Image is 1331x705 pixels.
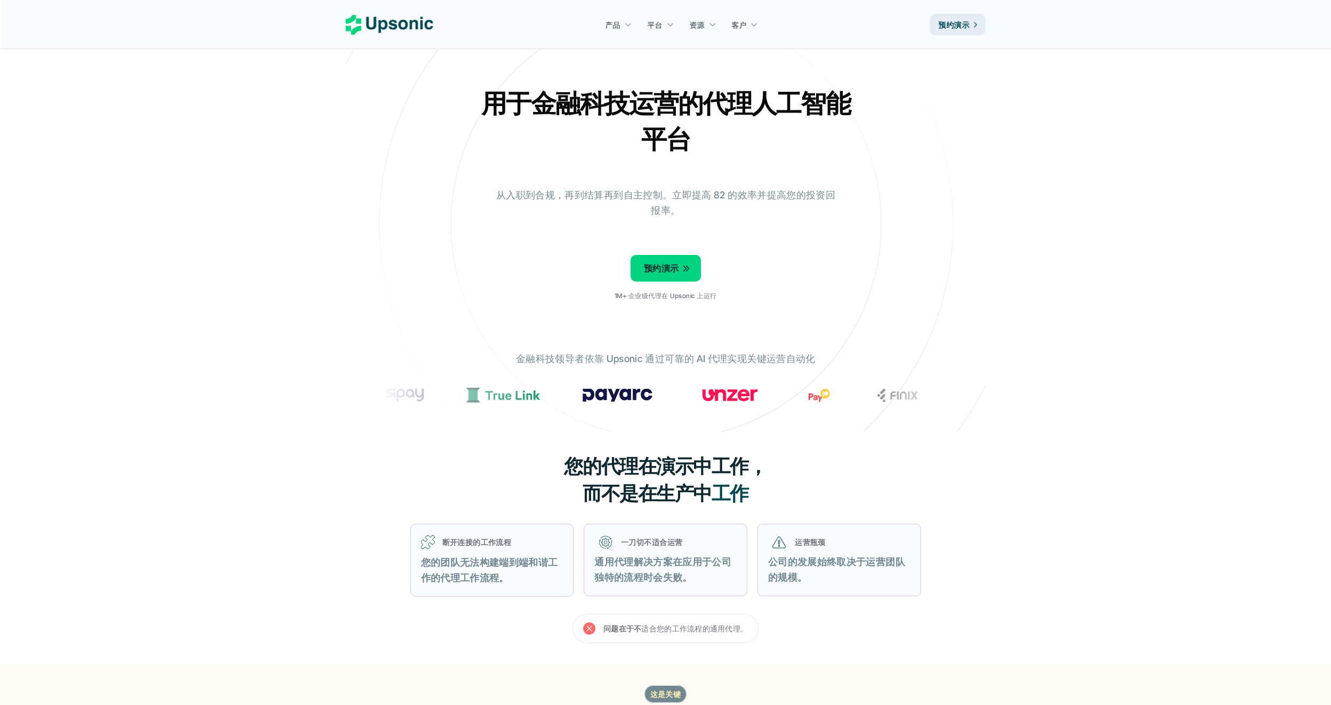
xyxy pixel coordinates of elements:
strong: 问题在于不 [603,624,641,633]
p: 1M+ 企业级代理在 Upsonic 上运行 [615,292,717,300]
a: 预约演示 [631,255,701,282]
p: 从入职到合规，再到结算再到自主控制。立即提高 82 的效率并提高您的投资回报率。 [493,188,839,219]
a: 预约演示 [930,14,986,35]
span: 您的代理在演示中工作， [564,454,767,478]
span: 而不是在生产中 [583,482,712,505]
p: 产品 [605,19,620,30]
p: 资源 [689,19,705,30]
p: 断开连接的工作流程 [442,536,563,548]
p: 一刀切不适合运营 [621,536,732,548]
p: 运营瓶颈 [795,536,906,548]
p: 适合您的工作流程的通用代理。 [603,622,748,635]
p: 这是关键 [650,688,681,700]
p: 预约演示 [644,261,679,276]
a: 产品 [599,15,638,34]
p: 金融科技领导者依靠 Upsonic 通过可靠的 AI 代理实现关键运营自动化 [516,351,816,367]
strong: 您的团队无法构建端到端和谐工作的代理工作流程。 [421,557,558,583]
p: 平台 [647,19,663,30]
strong: 公司的发展始终取决于运营团队的规模。 [768,556,905,583]
h2: 用于金融科技运营的代理人工智能平台 [479,85,852,157]
strong: 通用代理解决方案在应用于公司独特的流程时会失败。 [594,556,731,583]
p: 客户 [731,19,747,30]
h3: 工作 [506,453,826,507]
p: 预约演示 [939,19,970,30]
